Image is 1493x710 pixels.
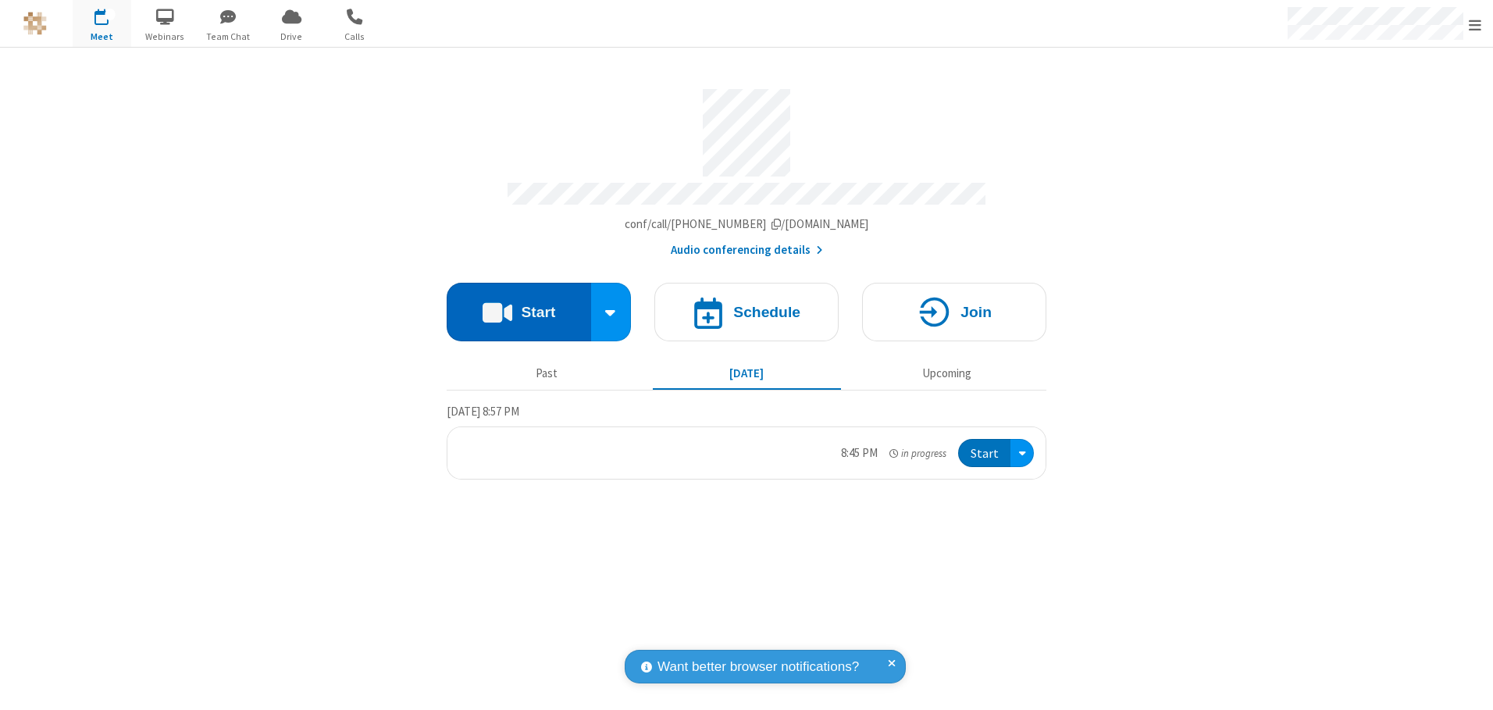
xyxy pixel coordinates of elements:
[23,12,47,35] img: QA Selenium DO NOT DELETE OR CHANGE
[447,404,519,419] span: [DATE] 8:57 PM
[521,305,555,319] h4: Start
[654,283,839,341] button: Schedule
[733,305,800,319] h4: Schedule
[326,30,384,44] span: Calls
[262,30,321,44] span: Drive
[862,283,1046,341] button: Join
[136,30,194,44] span: Webinars
[653,359,841,388] button: [DATE]
[199,30,258,44] span: Team Chat
[671,241,823,259] button: Audio conferencing details
[889,446,946,461] em: in progress
[1010,439,1034,468] div: Open menu
[591,283,632,341] div: Start conference options
[853,359,1041,388] button: Upcoming
[447,77,1046,259] section: Account details
[73,30,131,44] span: Meet
[453,359,641,388] button: Past
[958,439,1010,468] button: Start
[960,305,992,319] h4: Join
[657,657,859,677] span: Want better browser notifications?
[447,402,1046,480] section: Today's Meetings
[105,9,116,20] div: 1
[625,216,869,234] button: Copy my meeting room linkCopy my meeting room link
[625,216,869,231] span: Copy my meeting room link
[841,444,878,462] div: 8:45 PM
[447,283,591,341] button: Start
